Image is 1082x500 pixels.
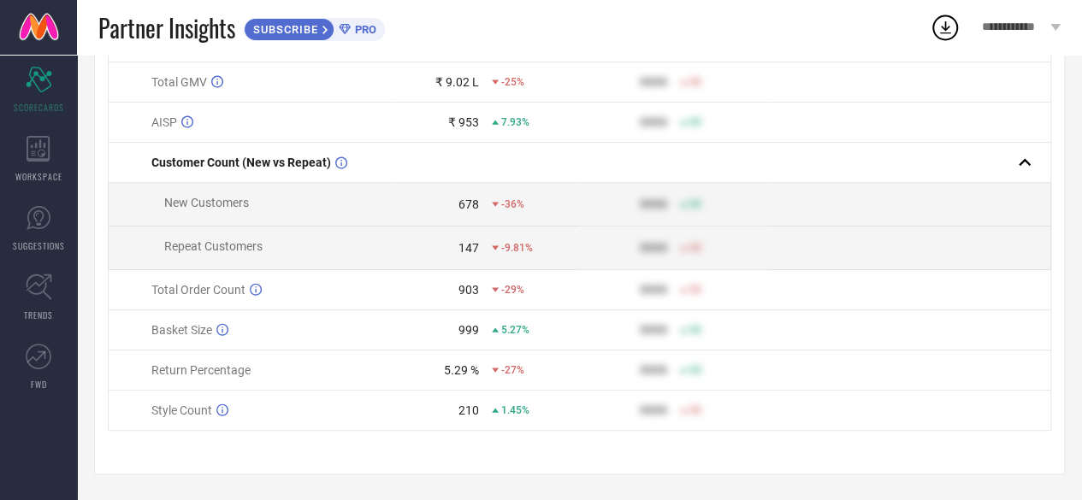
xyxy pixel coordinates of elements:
div: Open download list [930,12,961,43]
span: Style Count [151,403,212,417]
span: Return Percentage [151,363,251,377]
span: -29% [501,284,524,296]
span: Total GMV [151,75,207,89]
span: Total Order Count [151,283,245,297]
span: 50 [689,242,701,254]
span: SCORECARDS [14,101,64,114]
span: SUGGESTIONS [13,239,65,252]
span: Repeat Customers [164,239,263,253]
span: TRENDS [24,309,53,321]
div: 999 [458,323,479,337]
span: Basket Size [151,323,212,337]
span: -25% [501,76,524,88]
div: 9999 [640,363,667,377]
div: 9999 [640,75,667,89]
div: 210 [458,403,479,417]
div: 5.29 % [444,363,479,377]
div: 9999 [640,197,667,211]
span: -36% [501,198,524,210]
span: 1.45% [501,404,529,416]
span: Customer Count (New vs Repeat) [151,156,331,169]
span: Partner Insights [98,10,235,45]
div: 9999 [640,323,667,337]
span: 5.27% [501,324,529,336]
span: 50 [689,76,701,88]
div: 903 [458,283,479,297]
div: 678 [458,197,479,211]
div: ₹ 953 [448,115,479,129]
div: ₹ 9.02 L [435,75,479,89]
span: 50 [689,284,701,296]
div: 147 [458,241,479,255]
div: 9999 [640,283,667,297]
span: PRO [351,23,376,36]
span: 50 [689,324,701,336]
span: AISP [151,115,177,129]
div: 9999 [640,403,667,417]
span: FWD [31,378,47,391]
span: 7.93% [501,116,529,128]
span: 50 [689,198,701,210]
div: 9999 [640,115,667,129]
span: WORKSPACE [15,170,62,183]
span: 50 [689,404,701,416]
span: New Customers [164,196,249,209]
span: -27% [501,364,524,376]
div: 9999 [640,241,667,255]
span: 50 [689,364,701,376]
span: SUBSCRIBE [245,23,322,36]
span: 50 [689,116,701,128]
span: -9.81% [501,242,533,254]
a: SUBSCRIBEPRO [244,14,385,41]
